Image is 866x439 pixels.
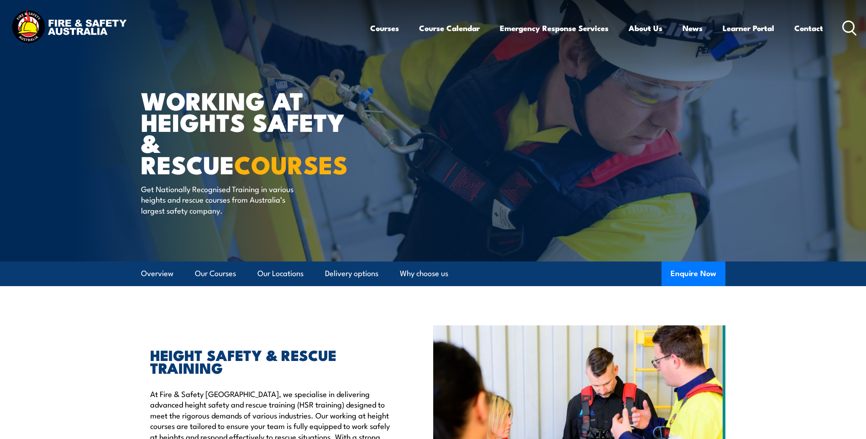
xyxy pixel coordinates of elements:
a: Emergency Response Services [500,16,609,40]
button: Enquire Now [661,261,725,286]
a: About Us [629,16,662,40]
a: Our Locations [257,261,304,286]
h2: HEIGHT SAFETY & RESCUE TRAINING [150,348,391,374]
a: Courses [370,16,399,40]
a: Why choose us [400,261,448,286]
a: Learner Portal [723,16,774,40]
a: Course Calendar [419,16,480,40]
a: News [682,16,703,40]
a: Our Courses [195,261,236,286]
strong: COURSES [234,145,348,183]
p: Get Nationally Recognised Training in various heights and rescue courses from Australia’s largest... [141,183,308,215]
h1: WORKING AT HEIGHTS SAFETY & RESCUE [141,89,367,175]
a: Overview [141,261,173,286]
a: Contact [794,16,823,40]
a: Delivery options [325,261,378,286]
